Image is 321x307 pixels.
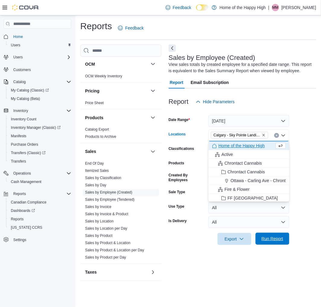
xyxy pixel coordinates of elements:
button: Inventory Count [6,115,74,123]
a: Dashboards [6,206,74,215]
a: Sales by Product per Day [85,256,126,260]
button: Fire & Flower [208,185,289,194]
span: Reports [11,190,71,197]
a: Sales by Employee (Tendered) [85,198,135,202]
span: Purchase Orders [11,142,38,147]
span: Sales by Location [85,219,114,224]
button: Home [1,32,74,41]
span: Users [11,54,71,61]
button: Reports [6,215,74,223]
span: Operations [11,170,71,177]
span: Email Subscription [191,76,229,88]
span: Users [8,42,71,49]
span: Cash Management [11,179,41,184]
h3: OCM [85,61,95,67]
button: Reports [1,190,74,198]
label: Created By Employees [169,173,206,182]
button: Inventory [11,107,30,114]
button: Chrontact Cannabis [208,168,289,176]
a: Inventory Manager (Classic) [8,124,63,131]
span: Sales by Product [85,234,113,238]
button: OCM [85,61,148,67]
label: Date Range [169,117,190,122]
label: Classifications [169,146,194,151]
span: Reports [8,216,71,223]
button: Cash Management [6,178,74,186]
span: Products to Archive [85,135,116,139]
img: Cova [12,5,39,11]
a: Settings [11,236,29,243]
button: Ottawa - Carling Ave - Chrontact Cannabis [208,176,289,185]
label: Products [169,161,184,166]
div: OCM [80,73,161,82]
a: My Catalog (Classic) [8,87,51,94]
label: Is Delivery [169,219,187,223]
button: Next [169,45,176,52]
span: FF [GEOGRAPHIC_DATA] [227,195,278,201]
div: View sales totals by created employee for a specified date range. This report is equivalent to th... [169,61,313,74]
span: Calgary - Sky Pointe Landing - Fire & Flower [211,132,268,138]
a: Transfers [8,158,28,165]
a: My Catalog (Beta) [8,95,43,102]
h1: Reports [80,20,112,32]
button: Users [6,41,74,49]
a: Products to Archive [85,135,116,139]
button: Home of the Happy High [208,141,289,150]
button: Catalog [11,78,28,85]
a: My Catalog (Classic) [6,86,74,95]
span: Customers [13,67,31,72]
button: Hide Parameters [193,96,237,108]
span: Transfers [11,159,26,164]
span: Inventory Count [8,116,71,123]
span: Home of the Happy High [218,143,265,149]
a: Home [11,33,25,40]
a: End Of Day [85,162,104,166]
button: FF [GEOGRAPHIC_DATA] [208,194,289,203]
h3: Sales by Employee (Created) [169,54,255,61]
span: Catalog [11,78,71,85]
button: Chrontact Cannabis [208,159,289,168]
span: Feedback [173,5,191,11]
span: Inventory Manager (Classic) [11,125,61,130]
a: Sales by Location per Day [85,227,127,231]
h3: Pricing [85,88,99,94]
button: Run Report [256,233,289,245]
button: Taxes [149,269,157,276]
span: My Catalog (Beta) [11,96,40,101]
a: Reports [8,216,26,223]
span: Inventory [13,108,28,113]
a: Sales by Location [85,219,114,224]
span: Catalog [13,79,26,84]
button: Sales [85,149,148,155]
a: Feedback [116,22,146,34]
h3: Products [85,115,103,121]
a: Customers [11,66,33,73]
span: Customers [11,66,71,73]
a: Canadian Compliance [8,199,49,206]
p: Home of the Happy High [220,4,266,11]
button: Users [11,54,25,61]
span: Users [13,55,23,60]
button: My Catalog (Beta) [6,95,74,103]
h3: Taxes [85,269,97,275]
span: Users [11,43,20,48]
span: Sales by Invoice & Product [85,212,128,217]
span: Price Sheet [85,101,104,105]
span: Chrontact Cannabis [224,160,262,166]
button: All [208,216,289,228]
span: Feedback [125,25,144,31]
a: Catalog Export [85,128,109,132]
span: Sales by Product & Location [85,241,131,246]
span: Catalog Export [85,127,109,132]
a: Inventory Manager (Classic) [6,123,74,132]
a: Sales by Product & Location per Day [85,248,144,253]
button: Transfers [6,157,74,166]
span: Inventory Count [11,117,37,122]
button: Export [218,233,251,245]
label: Sale Type [169,190,185,194]
a: Cash Management [8,178,44,185]
span: My Catalog (Beta) [8,95,71,102]
span: Canadian Compliance [11,200,46,205]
